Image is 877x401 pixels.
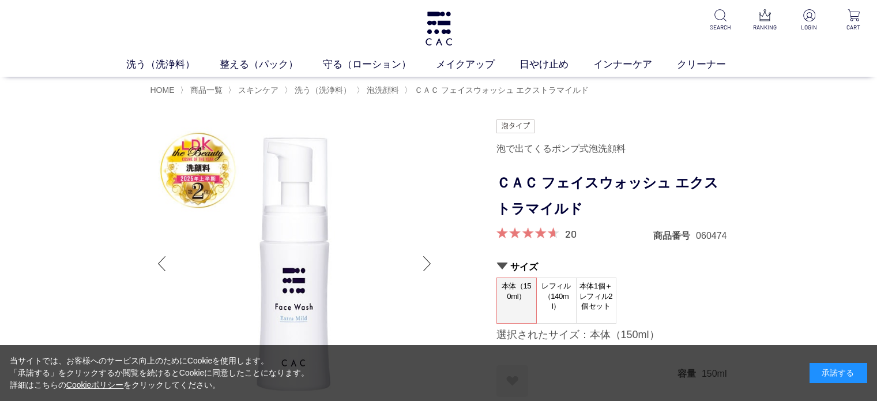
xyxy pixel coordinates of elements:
a: スキンケア [236,85,278,95]
p: CART [840,23,868,32]
div: 泡で出てくるポンプ式泡洗顔料 [496,139,727,159]
div: 選択されたサイズ：本体（150ml） [496,328,727,342]
li: 〉 [284,85,354,96]
a: 整える（パック） [220,57,323,72]
a: 洗う（洗浄料） [126,57,220,72]
a: Cookieポリシー [66,380,124,389]
a: メイクアップ [436,57,520,72]
dd: 060474 [696,230,727,242]
div: 当サイトでは、お客様へのサービス向上のためにCookieを使用します。 「承諾する」をクリックするか閲覧を続けるとCookieに同意したことになります。 詳細はこちらの をクリックしてください。 [10,355,310,391]
p: RANKING [751,23,779,32]
li: 〉 [356,85,402,96]
p: LOGIN [795,23,823,32]
li: 〉 [404,85,592,96]
a: インナーケア [593,57,677,72]
a: クリーナー [677,57,751,72]
div: 承諾する [810,363,867,383]
a: HOME [150,85,175,95]
span: スキンケア [238,85,278,95]
a: RANKING [751,9,779,32]
a: 商品一覧 [188,85,223,95]
dt: 商品番号 [653,230,696,242]
a: LOGIN [795,9,823,32]
a: SEARCH [706,9,735,32]
span: 商品一覧 [190,85,223,95]
span: 本体1個＋レフィル2個セット [577,278,616,314]
span: 本体（150ml） [497,278,536,311]
div: Next slide [416,241,439,287]
span: 泡洗顔料 [367,85,399,95]
div: Previous slide [150,241,174,287]
a: 洗う（洗浄料） [292,85,351,95]
img: logo [424,12,454,46]
li: 〉 [180,85,225,96]
a: 日やけ止め [520,57,593,72]
p: SEARCH [706,23,735,32]
a: CART [840,9,868,32]
span: ＣＡＣ フェイスウォッシュ エクストラマイルド [415,85,589,95]
h2: サイズ [496,261,727,273]
span: レフィル（140ml） [537,278,576,314]
h1: ＣＡＣ フェイスウォッシュ エクストラマイルド [496,170,727,222]
a: ＣＡＣ フェイスウォッシュ エクストラマイルド [412,85,589,95]
a: 泡洗顔料 [364,85,399,95]
img: 泡タイプ [496,119,535,133]
li: 〉 [228,85,281,96]
span: 洗う（洗浄料） [295,85,351,95]
a: 守る（ローション） [323,57,436,72]
a: 20 [565,227,577,240]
